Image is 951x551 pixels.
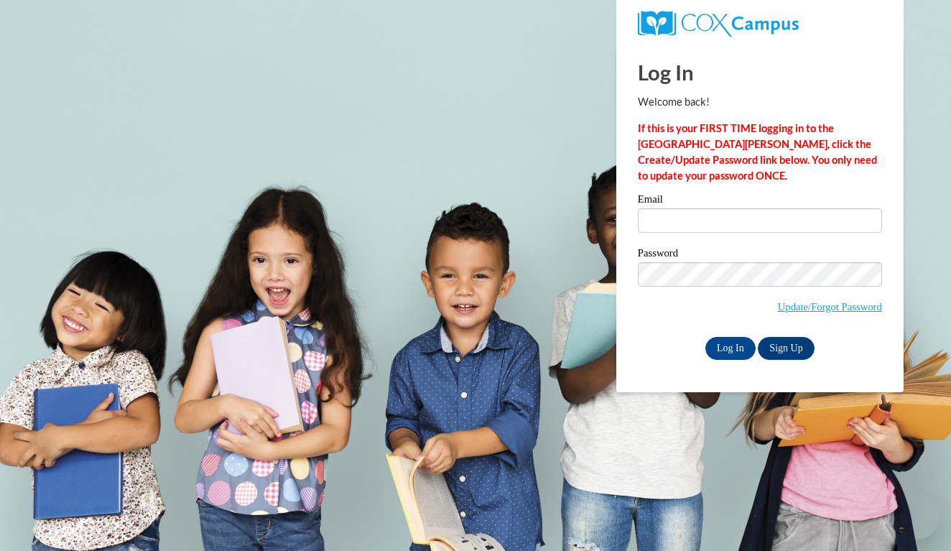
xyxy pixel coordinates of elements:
[638,248,882,262] label: Password
[638,11,799,37] img: COX Campus
[638,194,882,208] label: Email
[894,494,940,540] iframe: Button to launch messaging window
[758,337,814,360] a: Sign Up
[778,301,882,312] a: Update/Forgot Password
[638,122,877,182] strong: If this is your FIRST TIME logging in to the [GEOGRAPHIC_DATA][PERSON_NAME], click the Create/Upd...
[638,94,882,110] p: Welcome back!
[638,11,882,37] a: COX Campus
[705,337,756,360] input: Log In
[638,57,882,87] h1: Log In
